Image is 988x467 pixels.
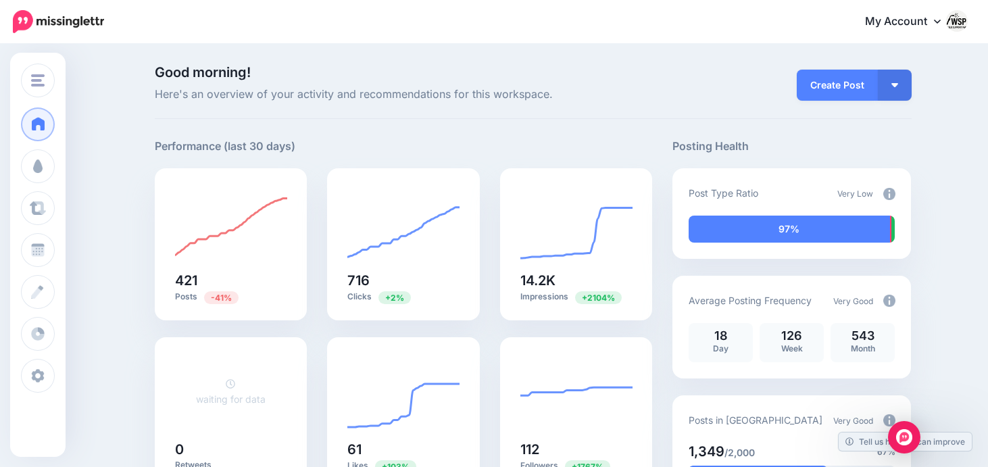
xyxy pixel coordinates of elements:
[575,291,622,304] span: Previous period: 644
[175,291,287,303] p: Posts
[883,188,895,200] img: info-circle-grey.png
[155,64,251,80] span: Good morning!
[13,10,104,33] img: Missinglettr
[837,330,888,342] p: 543
[877,445,895,459] span: 67%
[689,443,724,460] span: 1,349
[797,70,878,101] a: Create Post
[891,83,898,87] img: arrow-down-white.png
[378,291,411,304] span: Previous period: 705
[347,443,460,456] h5: 61
[204,291,239,304] span: Previous period: 712
[851,343,875,353] span: Month
[695,330,746,342] p: 18
[851,5,968,39] a: My Account
[837,189,873,199] span: Very Low
[891,216,895,243] div: 2% of your posts in the last 30 days were manually created (i.e. were not from Drip Campaigns or ...
[689,412,822,428] p: Posts in [GEOGRAPHIC_DATA]
[890,216,891,243] div: 1% of your posts in the last 30 days have been from Curated content
[31,74,45,87] img: menu.png
[781,343,803,353] span: Week
[155,86,653,103] span: Here's an overview of your activity and recommendations for this workspace.
[347,291,460,303] p: Clicks
[520,443,633,456] h5: 112
[766,330,817,342] p: 126
[888,421,920,453] div: Open Intercom Messenger
[689,185,758,201] p: Post Type Ratio
[175,274,287,287] h5: 421
[883,414,895,426] img: info-circle-grey.png
[175,443,287,456] h5: 0
[520,291,633,303] p: Impressions
[155,138,295,155] h5: Performance (last 30 days)
[833,296,873,306] span: Very Good
[833,416,873,426] span: Very Good
[839,433,972,451] a: Tell us how we can improve
[689,293,812,308] p: Average Posting Frequency
[672,138,911,155] h5: Posting Health
[724,447,755,458] span: /2,000
[713,343,728,353] span: Day
[520,274,633,287] h5: 14.2K
[196,378,266,405] a: waiting for data
[347,274,460,287] h5: 716
[689,216,889,243] div: 97% of your posts in the last 30 days have been from Drip Campaigns
[883,295,895,307] img: info-circle-grey.png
